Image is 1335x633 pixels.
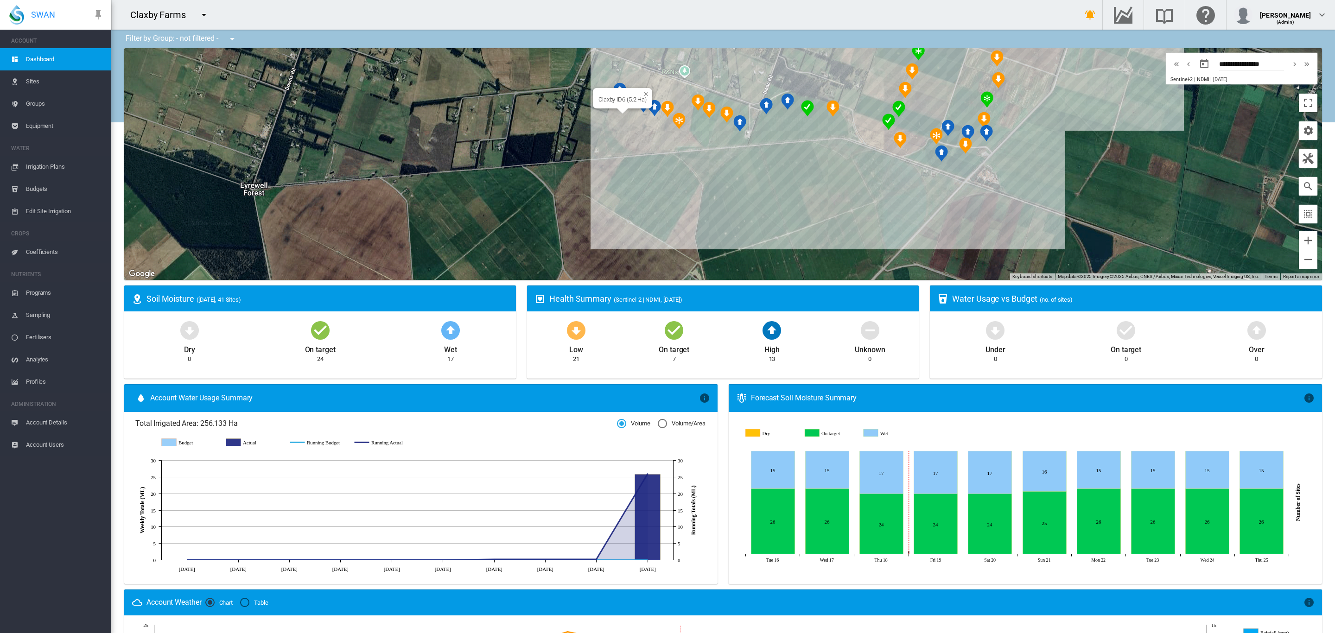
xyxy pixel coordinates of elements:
g: Budget [161,438,216,447]
g: Wet [865,429,918,438]
tspan: 15 [151,508,156,513]
circle: Running Actual 24 Jul 0 [236,558,240,562]
div: NDMI: Claxby IB1 [826,100,839,117]
md-icon: icon-magnify [1303,181,1314,192]
g: On target Sep 20, 2025 24 [968,494,1011,554]
div: NDMI: Claxby CY2 [961,125,974,141]
g: Running Actual [354,438,409,447]
md-icon: icon-information [699,392,710,404]
tspan: 10 [678,524,683,530]
div: NDMI: Claxby BRP7 [980,91,993,108]
span: Total Irrigated Area: 256.133 Ha [135,418,617,429]
span: Analytes [26,348,104,371]
span: ADMINISTRATION [11,397,104,411]
g: On target Sep 21, 2025 25 [1023,492,1066,554]
md-icon: icon-pin [93,9,104,20]
div: Dry [184,341,195,355]
md-icon: icon-menu-down [198,9,210,20]
div: 13 [769,355,776,363]
div: Health Summary [549,293,911,304]
tspan: 30 [678,458,683,463]
div: Low [569,341,583,355]
circle: Running Budget 18 Sept 0 [646,558,649,562]
a: Terms [1265,274,1278,279]
md-icon: icon-select-all [1303,209,1314,220]
div: Account Weather [146,597,202,608]
div: NDMI: Claxby ID3 [648,100,661,116]
tspan: [DATE] [230,566,247,572]
span: Sites [26,70,104,93]
div: Over [1249,341,1265,355]
tspan: 25 [151,475,156,480]
div: NDMI: Claxby BRP9 [892,101,905,117]
md-icon: icon-chevron-left [1183,58,1194,70]
circle: Running Actual 4 Sept 0.2 [543,557,547,561]
tspan: Wed 17 [820,557,833,563]
a: Open this area in Google Maps (opens a new window) [127,268,157,280]
span: Coefficients [26,241,104,263]
div: NDMI: Claxby BRP5 [991,50,1004,67]
div: 0 [1125,355,1128,363]
button: md-calendar [1195,55,1214,73]
md-icon: icon-minus-circle [859,319,881,341]
span: Irrigation Plans [26,156,104,178]
span: | [DATE] [1210,76,1227,82]
div: Claxby ID6 (5.2 Ha) [598,96,647,103]
circle: Running Actual 17 Jul 0 [185,558,189,562]
tspan: 20 [151,491,156,497]
g: Running Budget [290,438,345,447]
div: Unknown [855,341,885,355]
div: On target [305,341,336,355]
tspan: [DATE] [281,566,298,572]
span: Fertilisers [26,326,104,348]
div: NDMI: Claxby BRP11 [906,63,919,80]
md-icon: icon-checkbox-marked-circle [309,319,331,341]
button: icon-chevron-double-left [1170,58,1182,70]
tspan: 30 [151,458,156,463]
div: Water Usage vs Budget [952,293,1314,304]
div: NDMI: Claxby BRP8 [978,112,991,128]
md-icon: icon-chevron-right [1290,58,1300,70]
md-icon: icon-weather-cloudy [132,597,143,608]
tspan: [DATE] [588,566,604,572]
div: NDMI: Claxby CY1 [980,125,993,141]
g: Dry [746,429,799,438]
md-icon: icon-bell-ring [1085,9,1096,20]
g: On target [806,429,858,438]
tspan: Sun 21 [1038,557,1051,563]
tspan: 10 [151,524,156,530]
span: (no. of sites) [1040,296,1073,303]
g: Wet Sep 21, 2025 16 [1023,451,1066,492]
tspan: 15 [1211,622,1216,628]
tspan: 5 [153,541,156,546]
circle: Running Actual 7 Aug 0 [338,558,342,562]
md-icon: icon-arrow-down-bold-circle [565,319,587,341]
span: Sentinel-2 | NDMI [1170,76,1209,82]
div: On target [659,341,689,355]
md-icon: icon-cog [1303,125,1314,136]
circle: Running Actual 28 Aug 0.2 [492,557,496,561]
md-icon: icon-checkbox-marked-circle [1115,319,1137,341]
md-icon: icon-arrow-up-bold-circle [439,319,462,341]
tspan: 15 [678,508,683,513]
md-radio-button: Table [240,598,268,607]
md-icon: icon-water [135,392,146,404]
div: Forecast Soil Moisture Summary [751,393,1303,403]
tspan: Running Totals (ML) [690,486,697,535]
span: NUTRIENTS [11,267,104,282]
tspan: [DATE] [384,566,400,572]
g: Wet Sep 23, 2025 15 [1131,451,1175,489]
md-radio-button: Volume [617,419,650,428]
div: Filter by Group: - not filtered - [119,30,244,48]
div: NDMI: Claxby POP3 [882,114,895,130]
tspan: 25 [143,622,148,628]
span: Account Users [26,434,104,456]
tspan: Thu 25 [1255,557,1268,563]
div: Wet [444,341,457,355]
button: icon-chevron-right [1289,58,1301,70]
circle: Running Actual 14 Aug 0 [390,558,394,562]
img: SWAN-Landscape-Logo-Colour-drop.png [9,5,24,25]
circle: Running Actual 11 Sept 0.2 [594,557,598,561]
md-icon: icon-arrow-down-bold-circle [178,319,201,341]
md-icon: icon-chevron-double-left [1171,58,1182,70]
